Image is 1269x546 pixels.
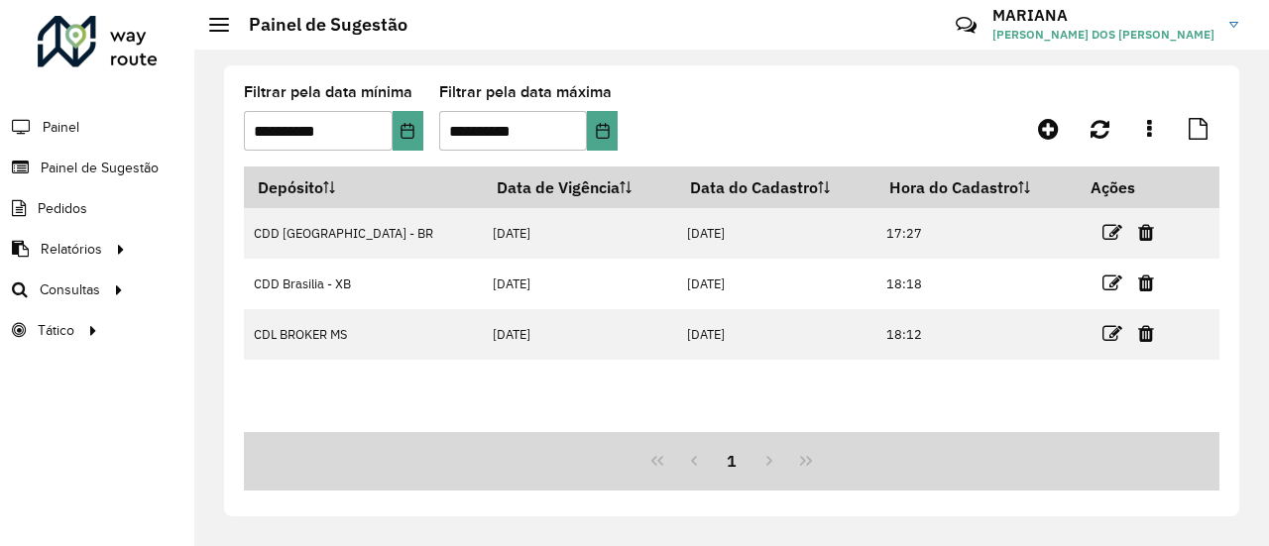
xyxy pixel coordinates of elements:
a: Excluir [1138,219,1154,246]
td: CDD [GEOGRAPHIC_DATA] - BR [244,208,483,259]
a: Editar [1102,270,1122,296]
th: Depósito [244,166,483,208]
h3: MARIANA [992,6,1214,25]
h2: Painel de Sugestão [229,14,407,36]
td: [DATE] [483,208,676,259]
a: Editar [1102,320,1122,347]
th: Hora do Cadastro [875,166,1076,208]
td: 18:18 [875,259,1076,309]
span: [PERSON_NAME] DOS [PERSON_NAME] [992,26,1214,44]
span: Consultas [40,279,100,300]
a: Editar [1102,219,1122,246]
span: Tático [38,320,74,341]
button: 1 [713,442,750,480]
th: Data de Vigência [483,166,676,208]
label: Filtrar pela data máxima [439,80,612,104]
td: CDL BROKER MS [244,309,483,360]
td: [DATE] [676,259,875,309]
th: Data do Cadastro [676,166,875,208]
a: Excluir [1138,320,1154,347]
td: [DATE] [483,259,676,309]
td: CDD Brasilia - XB [244,259,483,309]
span: Pedidos [38,198,87,219]
a: Excluir [1138,270,1154,296]
td: [DATE] [676,208,875,259]
td: 17:27 [875,208,1076,259]
a: Contato Rápido [945,4,987,47]
label: Filtrar pela data mínima [244,80,412,104]
span: Relatórios [41,239,102,260]
td: 18:12 [875,309,1076,360]
button: Choose Date [587,111,618,151]
td: [DATE] [483,309,676,360]
button: Choose Date [393,111,423,151]
td: [DATE] [676,309,875,360]
span: Painel de Sugestão [41,158,159,178]
th: Ações [1077,166,1196,208]
span: Painel [43,117,79,138]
